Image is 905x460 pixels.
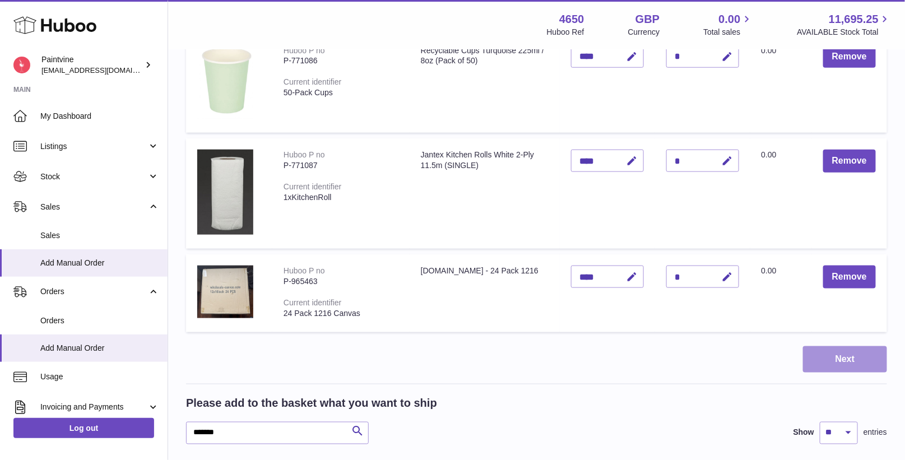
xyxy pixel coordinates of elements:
div: Paintvine [41,54,142,76]
div: Currency [628,27,660,38]
button: Remove [823,266,876,289]
span: Orders [40,315,159,326]
div: 50-Pack Cups [284,87,398,98]
div: Current identifier [284,182,342,191]
strong: 4650 [559,12,584,27]
h2: Please add to the basket what you want to ship [186,396,437,411]
button: Remove [823,45,876,68]
span: Sales [40,202,147,212]
td: Jantex Kitchen Rolls White 2-Ply 11.5m (SINGLE) [410,138,560,249]
div: Huboo P no [284,46,325,55]
div: Huboo Ref [547,27,584,38]
div: P-771087 [284,160,398,171]
span: 0.00 [762,150,777,159]
span: Add Manual Order [40,343,159,354]
div: 24 Pack 1216 Canvas [284,308,398,319]
span: entries [864,428,887,438]
span: 0.00 [762,266,777,275]
strong: GBP [635,12,660,27]
div: Huboo P no [284,266,325,275]
div: Current identifier [284,298,342,307]
span: Usage [40,371,159,382]
div: Current identifier [284,77,342,86]
button: Remove [823,150,876,173]
div: Huboo P no [284,150,325,159]
span: Add Manual Order [40,258,159,268]
span: 0.00 [719,12,741,27]
img: Jantex Kitchen Rolls White 2-Ply 11.5m (SINGLE) [197,150,253,235]
span: Orders [40,286,147,297]
div: 1xKitchenRoll [284,192,398,203]
span: Total sales [703,27,753,38]
a: 11,695.25 AVAILABLE Stock Total [797,12,892,38]
td: [DOMAIN_NAME] - 24 Pack 1216 [410,254,560,332]
label: Show [793,428,814,438]
img: Recyclable Cups Turquoise 225ml / 8oz (Pack of 50) [197,45,253,119]
span: [EMAIL_ADDRESS][DOMAIN_NAME] [41,66,165,75]
span: AVAILABLE Stock Total [797,27,892,38]
span: Sales [40,230,159,241]
span: 0.00 [762,46,777,55]
a: 0.00 Total sales [703,12,753,38]
div: P-965463 [284,276,398,287]
span: Stock [40,171,147,182]
span: Listings [40,141,147,152]
td: Recyclable Cups Turquoise 225ml / 8oz (Pack of 50) [410,34,560,133]
span: 11,695.25 [829,12,879,27]
span: Invoicing and Payments [40,402,147,412]
a: Log out [13,418,154,438]
div: P-771086 [284,55,398,66]
img: wholesale-canvas.com - 24 Pack 1216 [197,266,253,318]
img: euan@paintvine.co.uk [13,57,30,73]
button: Next [803,346,887,373]
span: My Dashboard [40,111,159,122]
